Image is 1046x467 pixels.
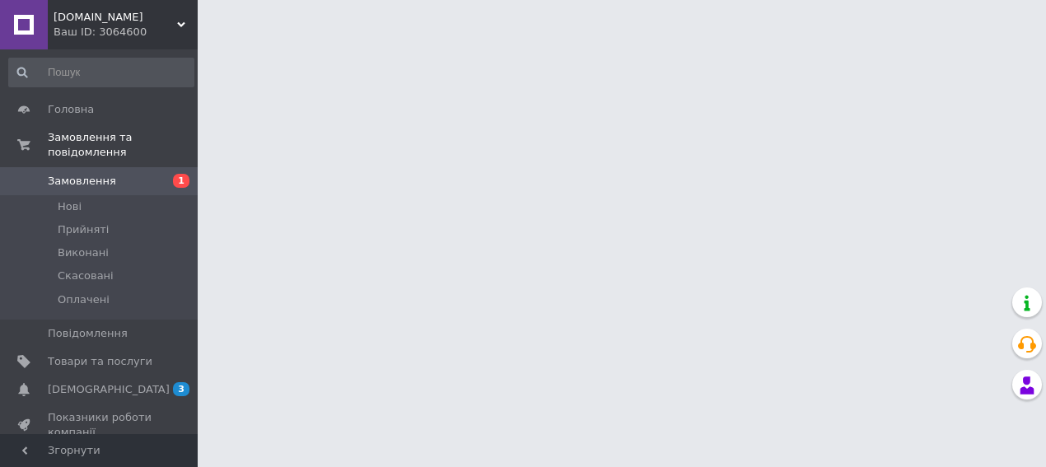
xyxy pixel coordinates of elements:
span: Скасовані [58,269,114,283]
span: Виконані [58,245,109,260]
span: [DEMOGRAPHIC_DATA] [48,382,170,397]
span: Probeg2.in.ua [54,10,177,25]
span: Головна [48,102,94,117]
span: 1 [173,174,189,188]
span: Прийняті [58,222,109,237]
span: Повідомлення [48,326,128,341]
span: Товари та послуги [48,354,152,369]
span: Показники роботи компанії [48,410,152,440]
input: Пошук [8,58,194,87]
span: 3 [173,382,189,396]
div: Ваш ID: 3064600 [54,25,198,40]
span: Замовлення та повідомлення [48,130,198,160]
span: Нові [58,199,82,214]
span: Оплачені [58,292,110,307]
span: Замовлення [48,174,116,189]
